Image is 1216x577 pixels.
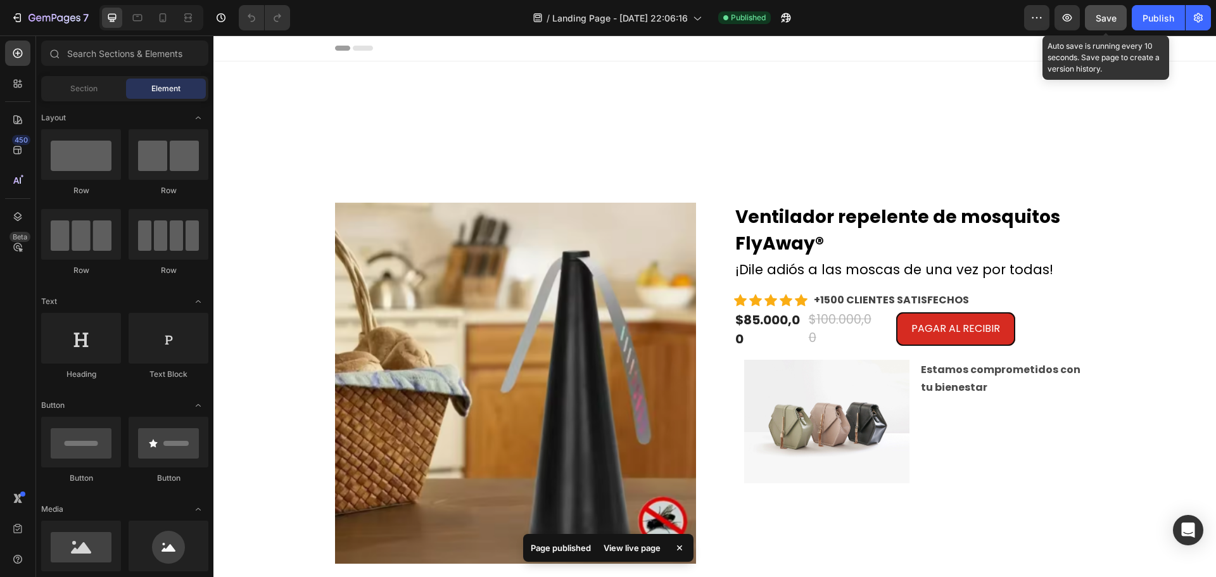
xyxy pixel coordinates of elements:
[531,542,591,554] p: Page published
[41,112,66,124] span: Layout
[41,265,121,276] div: Row
[552,11,688,25] span: Landing Page - [DATE] 22:06:16
[5,5,94,30] button: 7
[41,185,121,196] div: Row
[41,400,65,411] span: Button
[70,83,98,94] span: Section
[9,232,30,242] div: Beta
[41,504,63,515] span: Media
[683,277,802,310] button: <p>PAGAR AL RECIBIR</p>
[600,257,756,272] p: +1500 CLIENTES SATISFECHOS
[547,11,550,25] span: /
[731,12,766,23] span: Published
[521,167,882,223] a: Ventilador repelente de mosquitos FlyAway®
[188,499,208,519] span: Toggle open
[239,5,290,30] div: Undo/Redo
[531,324,696,448] img: image_demo.jpg
[596,539,668,557] div: View live page
[83,10,89,25] p: 7
[41,41,208,66] input: Search Sections & Elements
[41,369,121,380] div: Heading
[1173,515,1203,545] div: Open Intercom Messenger
[129,472,208,484] div: Button
[522,224,880,244] p: ¡Dile adiós a las moscas de una vez por todas!
[41,472,121,484] div: Button
[41,296,57,307] span: Text
[129,265,208,276] div: Row
[698,284,787,303] p: PAGAR AL RECIBIR
[188,108,208,128] span: Toggle open
[151,83,180,94] span: Element
[129,369,208,380] div: Text Block
[1143,11,1174,25] div: Publish
[188,395,208,415] span: Toggle open
[1085,5,1127,30] button: Save
[594,274,662,313] div: $100.000,00
[707,326,870,362] p: Estamos comprometidos con tu bienestar
[12,135,30,145] div: 450
[1096,13,1117,23] span: Save
[1132,5,1185,30] button: Publish
[129,185,208,196] div: Row
[188,291,208,312] span: Toggle open
[521,274,589,314] div: $85.000,00
[213,35,1216,577] iframe: Design area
